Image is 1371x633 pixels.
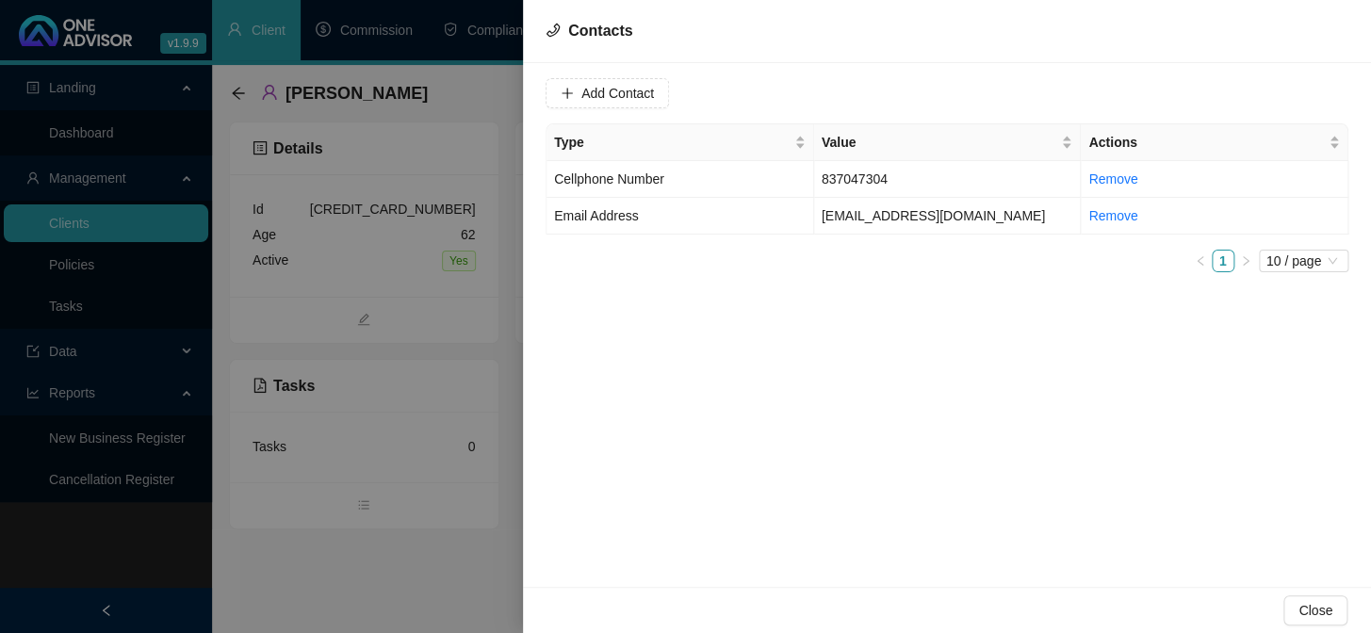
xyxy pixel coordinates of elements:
th: Type [547,124,814,161]
div: Page Size [1259,250,1348,272]
a: Remove [1088,208,1137,223]
span: Add Contact [581,83,654,104]
th: Actions [1081,124,1348,161]
button: Close [1283,595,1347,625]
span: Type [554,132,791,153]
td: 837047304 [814,161,1082,198]
span: Email Address [554,208,638,223]
button: Add Contact [546,78,669,108]
th: Value [814,124,1082,161]
button: right [1234,250,1257,272]
li: 1 [1212,250,1234,272]
span: phone [546,23,561,38]
span: 10 / page [1266,251,1341,271]
span: Cellphone Number [554,171,664,187]
span: right [1240,255,1251,267]
a: 1 [1213,251,1233,271]
li: Next Page [1234,250,1257,272]
button: left [1189,250,1212,272]
a: Remove [1088,171,1137,187]
span: Actions [1088,132,1325,153]
span: Close [1298,600,1332,621]
td: [EMAIL_ADDRESS][DOMAIN_NAME] [814,198,1082,235]
span: Value [822,132,1058,153]
span: left [1195,255,1206,267]
li: Previous Page [1189,250,1212,272]
span: plus [561,87,574,100]
span: Contacts [568,23,632,39]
